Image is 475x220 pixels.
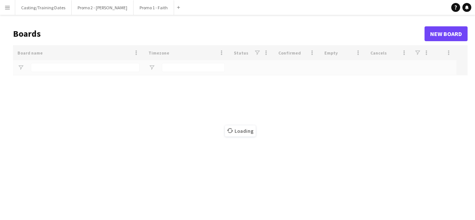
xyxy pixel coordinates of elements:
button: Promo 2 - [PERSON_NAME] [72,0,134,15]
button: Promo 1 - Faith [134,0,174,15]
button: Casting/Training Dates [15,0,72,15]
h1: Boards [13,28,425,39]
span: Loading [225,125,256,137]
a: New Board [425,26,468,41]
